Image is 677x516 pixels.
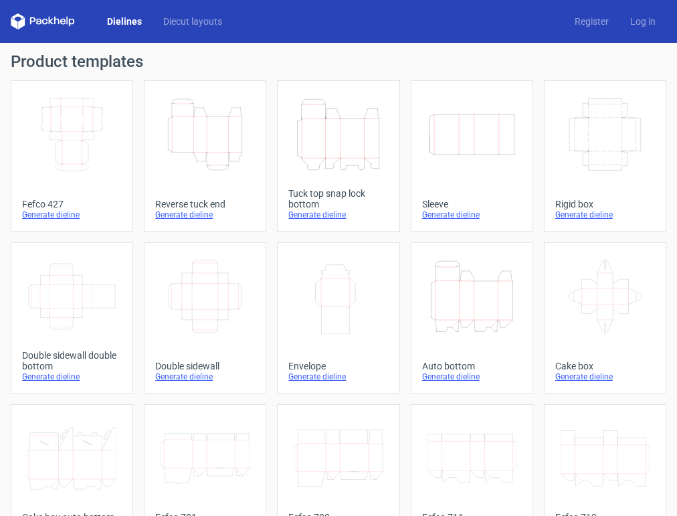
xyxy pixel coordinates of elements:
a: Log in [619,15,666,28]
div: Generate dieline [288,209,388,220]
div: Generate dieline [22,209,122,220]
div: Generate dieline [422,209,522,220]
div: Reverse tuck end [155,199,255,209]
div: Generate dieline [555,209,655,220]
a: Diecut layouts [153,15,233,28]
a: Dielines [96,15,153,28]
a: Register [564,15,619,28]
div: Tuck top snap lock bottom [288,188,388,209]
div: Rigid box [555,199,655,209]
a: Auto bottomGenerate dieline [411,242,533,394]
div: Generate dieline [422,371,522,382]
div: Generate dieline [155,371,255,382]
div: Double sidewall double bottom [22,350,122,371]
div: Generate dieline [555,371,655,382]
div: Generate dieline [22,371,122,382]
a: Rigid boxGenerate dieline [544,80,666,232]
a: EnvelopeGenerate dieline [277,242,399,394]
div: Generate dieline [155,209,255,220]
a: Cake boxGenerate dieline [544,242,666,394]
h1: Product templates [11,54,666,70]
a: Double sidewall double bottomGenerate dieline [11,242,133,394]
a: Tuck top snap lock bottomGenerate dieline [277,80,399,232]
div: Auto bottom [422,361,522,371]
div: Sleeve [422,199,522,209]
div: Double sidewall [155,361,255,371]
div: Envelope [288,361,388,371]
a: Reverse tuck endGenerate dieline [144,80,266,232]
div: Fefco 427 [22,199,122,209]
div: Generate dieline [288,371,388,382]
div: Cake box [555,361,655,371]
a: SleeveGenerate dieline [411,80,533,232]
a: Double sidewallGenerate dieline [144,242,266,394]
a: Fefco 427Generate dieline [11,80,133,232]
